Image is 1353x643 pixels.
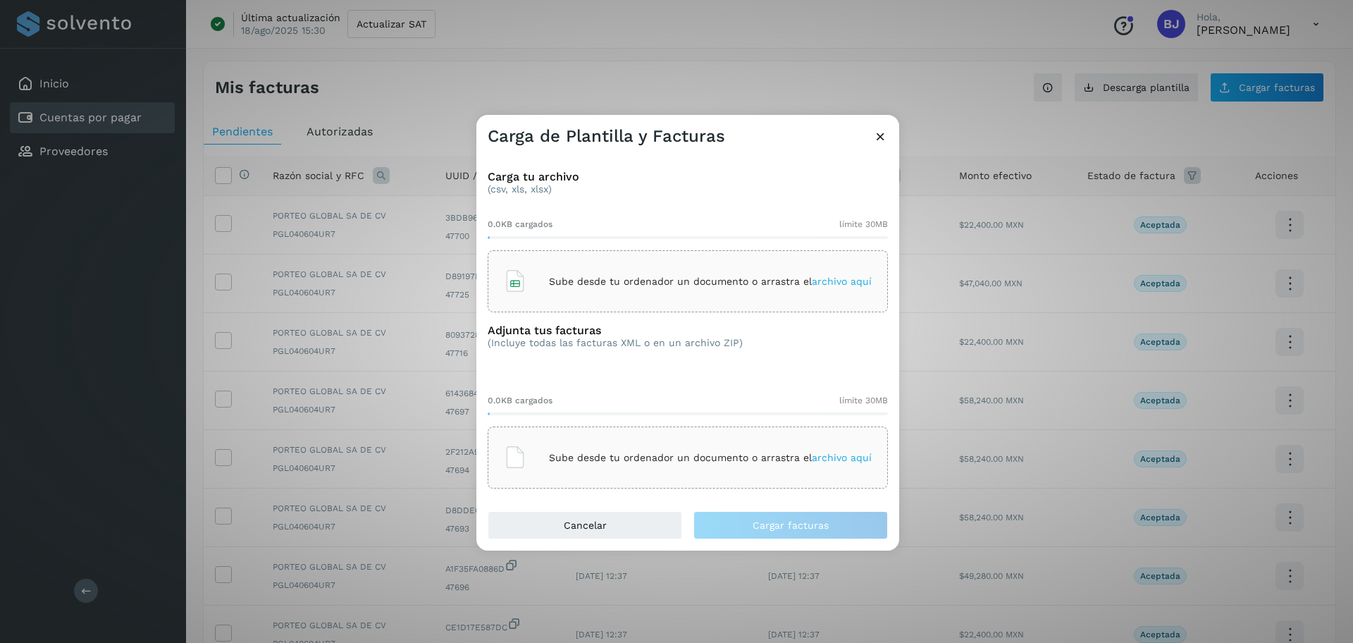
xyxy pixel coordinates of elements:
[488,324,743,337] h3: Adjunta tus facturas
[839,394,888,407] span: límite 30MB
[488,170,888,183] h3: Carga tu archivo
[488,218,552,231] span: 0.0KB cargados
[549,276,872,288] p: Sube desde tu ordenador un documento o arrastra el
[488,126,725,147] h3: Carga de Plantilla y Facturas
[839,218,888,231] span: límite 30MB
[488,183,888,195] p: (csv, xls, xlsx)
[488,511,682,539] button: Cancelar
[564,520,607,530] span: Cancelar
[753,520,829,530] span: Cargar facturas
[812,452,872,463] span: archivo aquí
[488,337,743,349] p: (Incluye todas las facturas XML o en un archivo ZIP)
[549,452,872,464] p: Sube desde tu ordenador un documento o arrastra el
[693,511,888,539] button: Cargar facturas
[488,394,552,407] span: 0.0KB cargados
[812,276,872,287] span: archivo aquí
